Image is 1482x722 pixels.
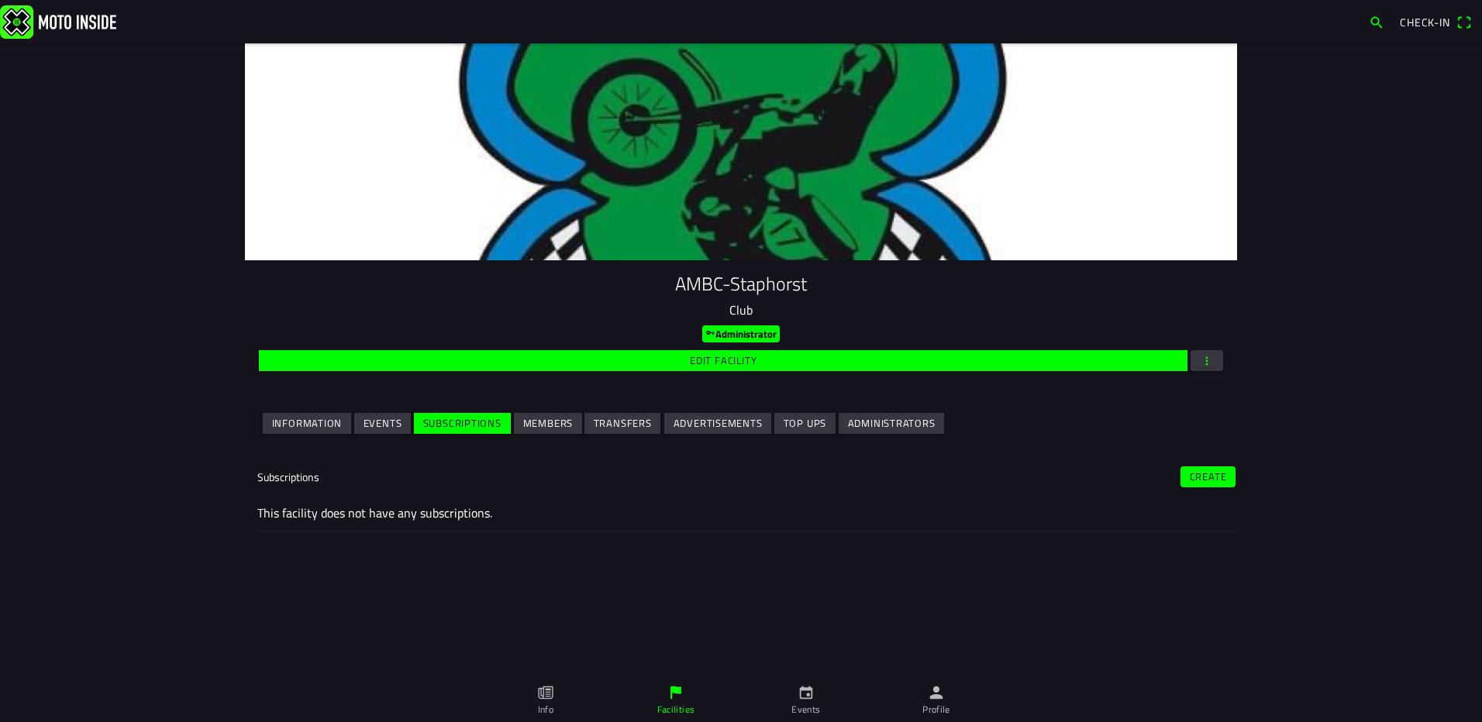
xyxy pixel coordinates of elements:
[702,325,780,342] ion-badge: Administrator
[263,413,351,434] ion-button: Information
[928,684,945,701] ion-icon: person
[922,703,950,717] ion-label: Profile
[705,328,715,338] ion-icon: key
[1392,9,1479,35] a: Check-inqr scanner
[257,273,1225,295] h1: AMBC-Staphorst
[514,413,582,434] ion-button: Members
[667,684,684,701] ion-icon: flag
[584,413,660,434] ion-button: Transfers
[839,413,944,434] ion-button: Administrators
[774,413,836,434] ion-button: Top ups
[257,469,319,485] ion-label: Subscriptions
[1400,14,1450,30] span: Check-in
[414,413,511,434] ion-button: Subscriptions
[259,350,1187,371] ion-button: Edit facility
[1180,466,1236,487] ion-button: Create
[798,684,815,701] ion-icon: calendar
[257,504,1225,522] ion-label: This facility does not have any subscriptions.
[257,301,1225,319] p: Club
[537,684,554,701] ion-icon: paper
[664,413,771,434] ion-button: Advertisements
[657,703,695,717] ion-label: Facilities
[538,703,553,717] ion-label: Info
[791,703,820,717] ion-label: Events
[354,413,411,434] ion-button: Events
[1361,9,1392,35] a: search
